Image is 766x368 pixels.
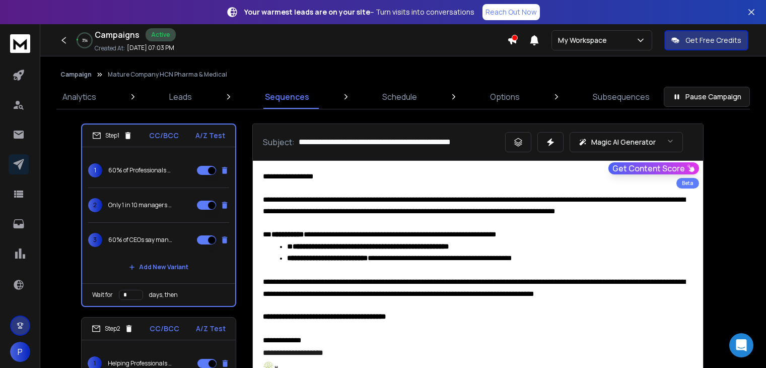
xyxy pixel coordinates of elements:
button: Campaign [60,71,92,79]
p: Subject: [263,136,295,148]
div: Beta [676,178,699,189]
li: Step1CC/BCCA/Z Test160% of Professionals Never Receive Formal Training2Only 1 in 10 managers have... [81,124,236,307]
p: Helping Professionals Perform At Their Best [108,359,172,367]
p: A/Z Test [195,131,225,141]
p: days, then [149,291,178,299]
p: Sequences [265,91,309,103]
p: Subsequences [593,91,650,103]
button: P [10,342,30,362]
span: 1 [88,163,102,177]
a: Reach Out Now [482,4,540,20]
a: Options [484,85,526,109]
a: Analytics [56,85,102,109]
button: Magic AI Generator [570,132,683,152]
p: Magic AI Generator [591,137,656,147]
button: Add New Variant [121,257,196,277]
a: Schedule [376,85,423,109]
p: 3 % [82,37,88,43]
p: Leads [169,91,192,103]
p: – Turn visits into conversations [244,7,474,17]
p: Get Free Credits [685,35,741,45]
p: CC/BCC [150,324,179,334]
p: Options [490,91,520,103]
div: Step 2 [92,324,133,333]
a: Sequences [259,85,315,109]
h1: Campaigns [95,29,140,41]
button: Pause Campaign [664,87,750,107]
p: 60% of CEOs say managers decide growth - are yours Ready? [108,236,173,244]
p: A/Z Test [196,324,226,334]
p: Reach Out Now [485,7,537,17]
span: 2 [88,198,102,212]
a: Leads [163,85,198,109]
p: Created At: [95,44,125,52]
button: Get Content Score [608,162,699,174]
p: CC/BCC [149,131,179,141]
p: Only 1 in 10 managers have the skills to lead effectively [108,201,173,209]
span: 3 [88,233,102,247]
p: 60% of Professionals Never Receive Formal Training [108,166,173,174]
div: Active [146,28,176,41]
p: My Workspace [558,35,611,45]
a: Subsequences [587,85,656,109]
img: logo [10,34,30,53]
div: Open Intercom Messenger [729,333,753,357]
p: Schedule [382,91,417,103]
p: Analytics [62,91,96,103]
p: [DATE] 07:03 PM [127,44,174,52]
p: Wait for [92,291,113,299]
strong: Your warmest leads are on your site [244,7,370,17]
p: Mature Company HCN Pharma & Medical [108,71,227,79]
button: Get Free Credits [664,30,748,50]
div: Step 1 [92,131,132,140]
